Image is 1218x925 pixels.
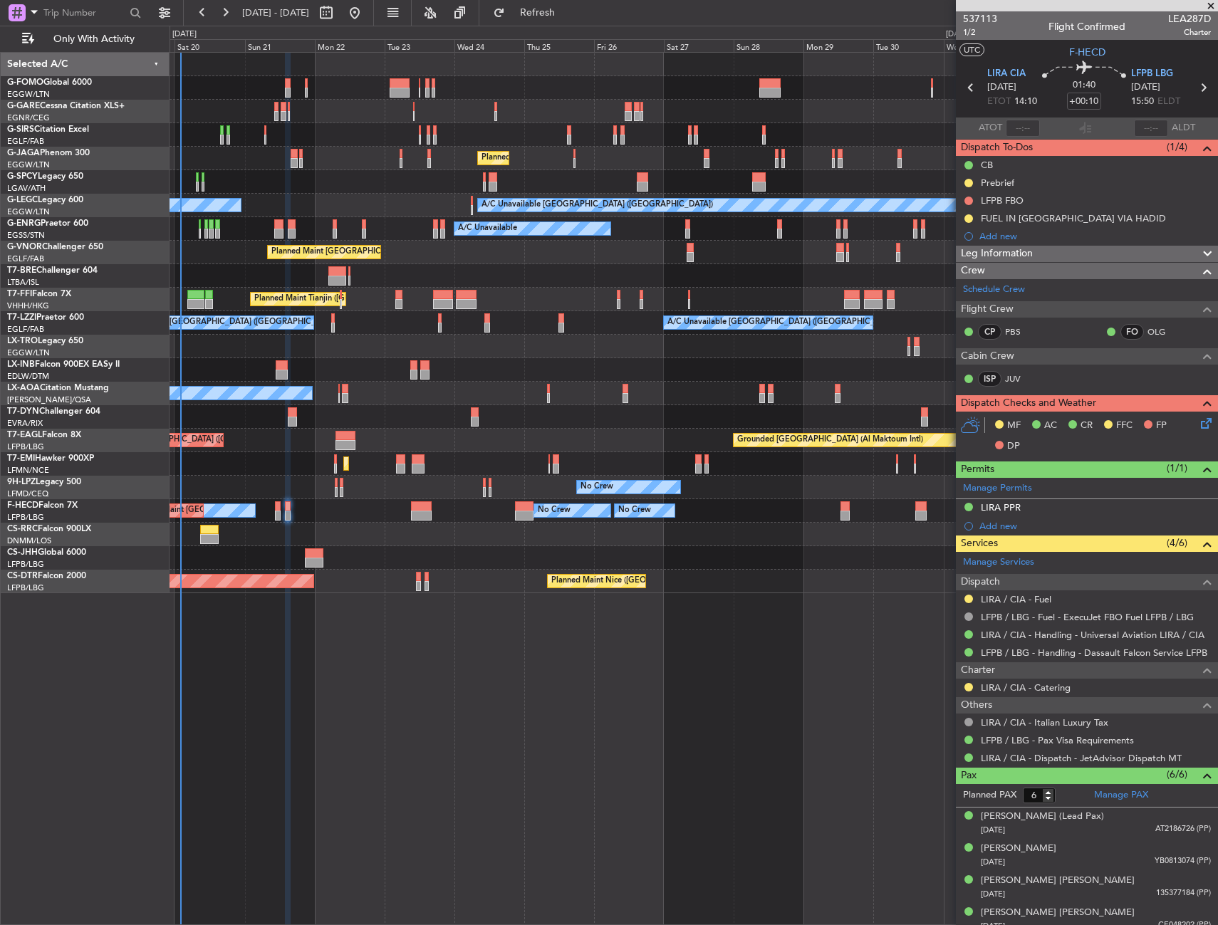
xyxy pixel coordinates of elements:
[961,348,1014,365] span: Cabin Crew
[7,431,81,439] a: T7-EAGLFalcon 8X
[7,219,88,228] a: G-ENRGPraetor 600
[7,277,39,288] a: LTBA/ISL
[618,500,651,521] div: No Crew
[667,312,899,333] div: A/C Unavailable [GEOGRAPHIC_DATA] ([GEOGRAPHIC_DATA])
[961,662,995,679] span: Charter
[987,80,1016,95] span: [DATE]
[7,207,50,217] a: EGGW/LTN
[981,752,1182,764] a: LIRA / CIA - Dispatch - JetAdvisor Dispatch MT
[7,219,41,228] span: G-ENRG
[454,39,524,52] div: Wed 24
[1120,324,1144,340] div: FO
[7,512,44,523] a: LFPB/LBG
[7,371,49,382] a: EDLW/DTM
[961,246,1033,262] span: Leg Information
[7,525,91,533] a: CS-RRCFalcon 900LX
[7,582,44,593] a: LFPB/LBG
[1006,120,1040,137] input: --:--
[961,301,1014,318] span: Flight Crew
[981,810,1104,824] div: [PERSON_NAME] (Lead Pax)
[7,160,50,170] a: EGGW/LTN
[315,39,385,52] div: Mon 22
[7,172,83,181] a: G-SPCYLegacy 650
[7,290,32,298] span: T7-FFI
[172,28,197,41] div: [DATE]
[7,125,34,134] span: G-SIRS
[1156,887,1211,899] span: 135377184 (PP)
[1044,419,1057,433] span: AC
[946,28,970,41] div: [DATE]
[7,113,50,123] a: EGNR/CEG
[981,842,1056,856] div: [PERSON_NAME]
[944,39,1014,52] div: Wed 1
[1014,95,1037,109] span: 14:10
[7,290,71,298] a: T7-FFIFalcon 7X
[1167,461,1187,476] span: (1/1)
[7,196,38,204] span: G-LEGC
[7,243,42,251] span: G-VNOR
[7,254,44,264] a: EGLF/FAB
[43,2,125,23] input: Trip Number
[979,520,1211,532] div: Add new
[734,39,803,52] div: Sun 28
[108,312,340,333] div: A/C Unavailable [GEOGRAPHIC_DATA] ([GEOGRAPHIC_DATA])
[1131,80,1160,95] span: [DATE]
[16,28,155,51] button: Only With Activity
[581,476,613,498] div: No Crew
[987,67,1026,81] span: LIRA CIA
[37,34,150,44] span: Only With Activity
[981,647,1207,659] a: LFPB / LBG - Handling - Dassault Falcon Service LFPB
[1157,95,1180,109] span: ELDT
[7,136,44,147] a: EGLF/FAB
[7,407,39,416] span: T7-DYN
[1048,19,1125,34] div: Flight Confirmed
[7,89,50,100] a: EGGW/LTN
[458,218,517,239] div: A/C Unavailable
[7,149,90,157] a: G-JAGAPhenom 300
[7,465,49,476] a: LFMN/NCE
[7,559,44,570] a: LFPB/LBG
[7,313,36,322] span: T7-LZZI
[7,488,48,499] a: LFMD/CEQ
[1005,372,1037,385] a: JUV
[961,535,998,552] span: Services
[1168,11,1211,26] span: LEA287D
[664,39,734,52] div: Sat 27
[1172,121,1195,135] span: ALDT
[7,501,38,510] span: F-HECD
[963,555,1034,570] a: Manage Services
[981,857,1005,867] span: [DATE]
[7,407,100,416] a: T7-DYNChallenger 604
[981,177,1014,189] div: Prebrief
[981,159,993,171] div: CB
[981,874,1135,888] div: [PERSON_NAME] [PERSON_NAME]
[981,593,1051,605] a: LIRA / CIA - Fuel
[987,95,1011,109] span: ETOT
[963,11,997,26] span: 537113
[7,301,49,311] a: VHHH/HKG
[7,196,83,204] a: G-LEGCLegacy 600
[1005,325,1037,338] a: PBS
[981,906,1135,920] div: [PERSON_NAME] [PERSON_NAME]
[7,418,43,429] a: EVRA/RIX
[1131,67,1173,81] span: LFPB LBG
[7,324,44,335] a: EGLF/FAB
[978,371,1001,387] div: ISP
[594,39,664,52] div: Fri 26
[961,574,1000,590] span: Dispatch
[961,461,994,478] span: Permits
[7,501,78,510] a: F-HECDFalcon 7X
[7,360,35,369] span: LX-INB
[737,429,923,451] div: Grounded [GEOGRAPHIC_DATA] (Al Maktoum Intl)
[7,230,45,241] a: EGSS/STN
[7,525,38,533] span: CS-RRC
[961,768,977,784] span: Pax
[7,266,98,275] a: T7-BREChallenger 604
[538,500,571,521] div: No Crew
[482,147,706,169] div: Planned Maint [GEOGRAPHIC_DATA] ([GEOGRAPHIC_DATA])
[873,39,943,52] div: Tue 30
[7,337,83,345] a: LX-TROLegacy 650
[1007,419,1021,433] span: MF
[981,611,1194,623] a: LFPB / LBG - Fuel - ExecuJet FBO Fuel LFPB / LBG
[7,478,36,486] span: 9H-LPZ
